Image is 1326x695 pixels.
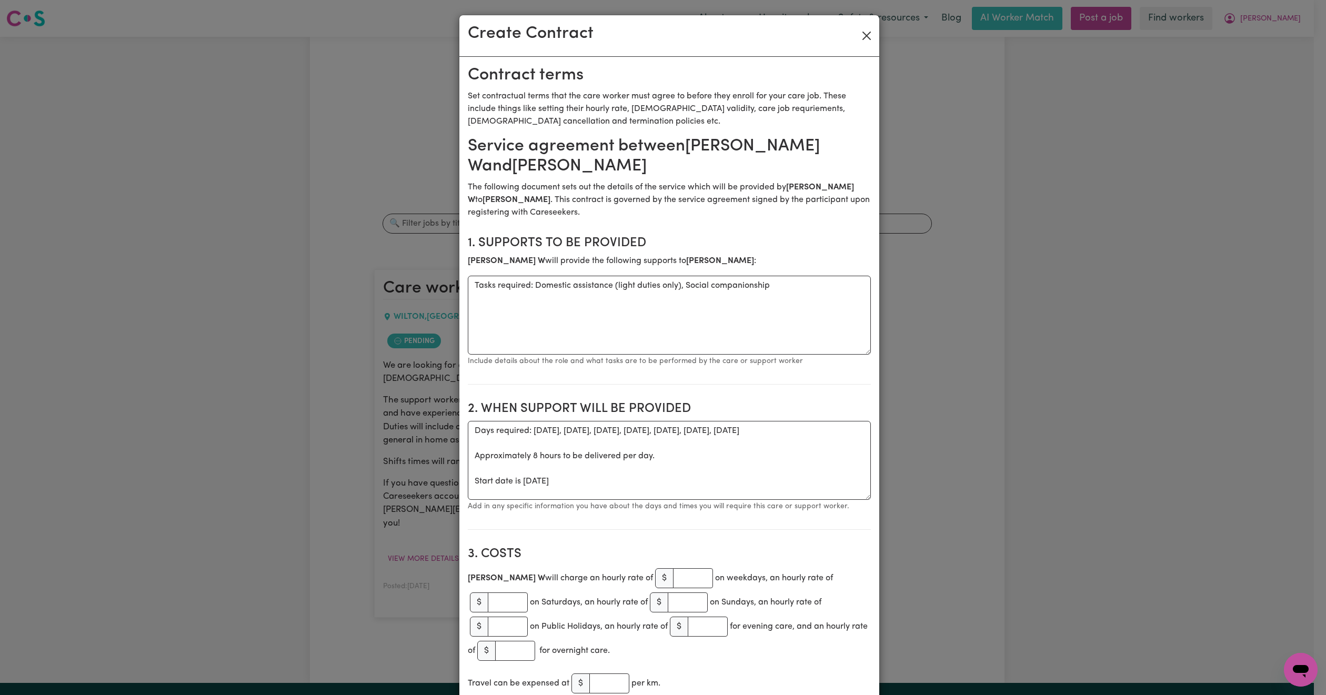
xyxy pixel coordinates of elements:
[468,136,871,177] h2: Service agreement between [PERSON_NAME] W and [PERSON_NAME]
[686,257,754,265] b: [PERSON_NAME]
[571,673,590,693] span: $
[468,183,854,204] b: [PERSON_NAME] W
[468,257,545,265] b: [PERSON_NAME] W
[468,90,871,128] p: Set contractual terms that the care worker must agree to before they enroll for your care job. Th...
[483,196,550,204] b: [PERSON_NAME]
[468,65,871,85] h2: Contract terms
[468,502,849,510] small: Add in any specific information you have about the days and times you will require this care or s...
[468,357,803,365] small: Include details about the role and what tasks are to be performed by the care or support worker
[1284,653,1318,687] iframe: Button to launch messaging window, conversation in progress
[468,24,594,44] h2: Create Contract
[670,617,688,637] span: $
[650,592,668,612] span: $
[470,592,488,612] span: $
[470,617,488,637] span: $
[655,568,674,588] span: $
[468,276,871,355] textarea: Tasks required: Domestic assistance (light duties only), Social companionship
[468,255,871,267] p: will provide the following supports to :
[468,566,871,663] div: will charge an hourly rate of on weekdays, an hourly rate of on Saturdays, an hourly rate of on S...
[468,401,871,417] h2: 2. When support will be provided
[858,27,875,44] button: Close
[468,181,871,219] p: The following document sets out the details of the service which will be provided by to . This co...
[468,236,871,251] h2: 1. Supports to be provided
[468,421,871,500] textarea: Days required: [DATE], [DATE], [DATE], [DATE], [DATE], [DATE], [DATE] Approximately 8 hours to be...
[477,641,496,661] span: $
[468,574,545,582] b: [PERSON_NAME] W
[468,547,871,562] h2: 3. Costs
